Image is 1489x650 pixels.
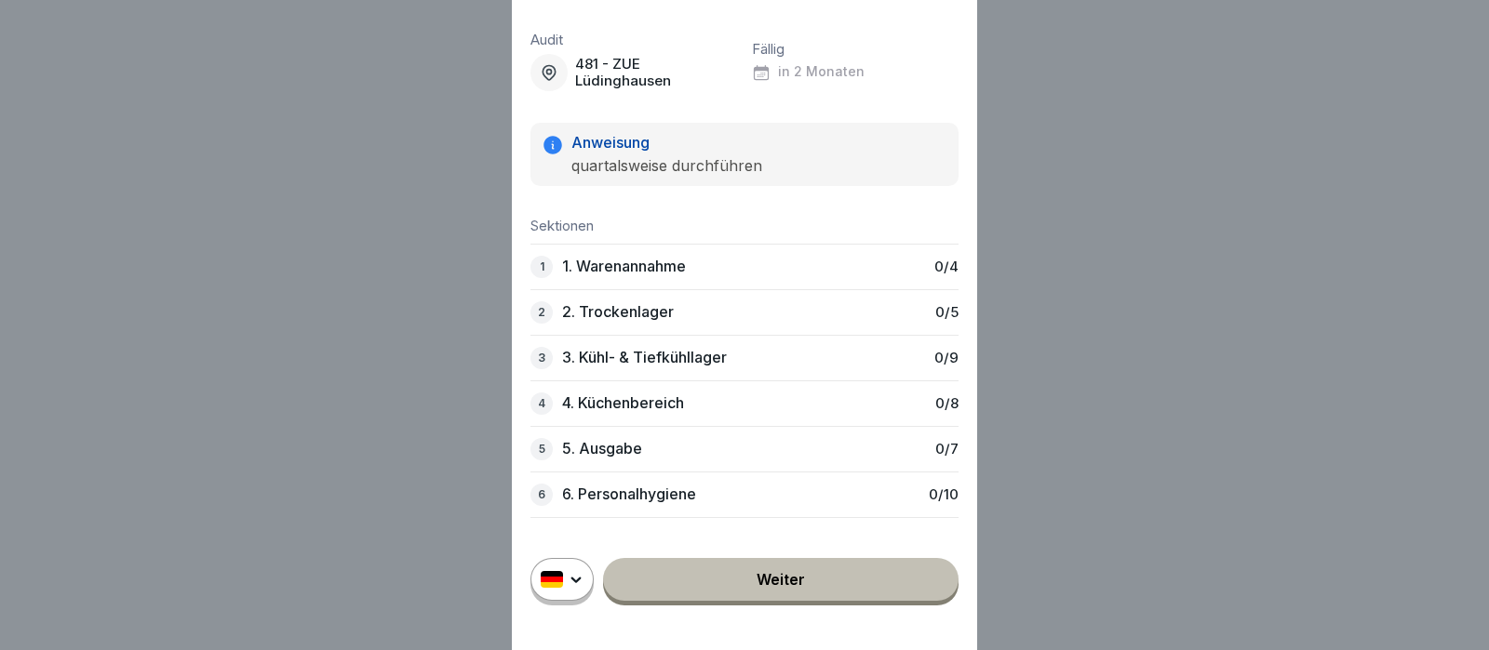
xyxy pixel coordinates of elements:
p: 0 / 5 [935,304,959,321]
p: Audit [530,32,737,48]
div: 2 [530,301,553,324]
p: Anweisung [571,134,762,152]
p: Sektionen [530,218,959,234]
p: 0 / 7 [935,441,959,458]
p: 3. Kühl- & Tiefkühllager [562,349,727,366]
div: 3 [530,347,553,369]
a: Weiter [603,558,959,601]
div: 4 [530,392,553,415]
p: 0 / 8 [935,395,959,412]
p: 0 / 9 [934,350,959,366]
p: 2. Trockenlager [562,303,674,321]
img: de.svg [541,571,563,588]
p: 0 / 10 [929,486,959,503]
p: in 2 Monaten [778,64,865,80]
p: 5. Ausgabe [562,440,642,458]
p: 481 - ZUE Lüdinghausen [575,56,737,89]
p: 1. Warenannahme [562,258,686,275]
div: 1 [530,256,553,278]
p: 6. Personalhygiene [562,485,696,503]
div: 6 [530,484,553,506]
p: 0 / 4 [934,259,959,275]
p: quartalsweise durchführen [571,157,762,175]
p: Fällig [752,41,959,58]
p: 4. Küchenbereich [562,394,684,412]
div: 5 [530,438,553,460]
